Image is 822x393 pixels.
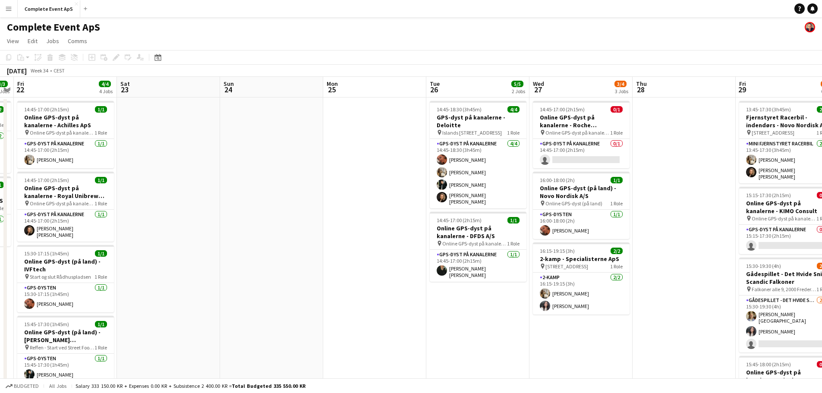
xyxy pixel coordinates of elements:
[3,35,22,47] a: View
[43,35,63,47] a: Jobs
[7,37,19,45] span: View
[14,383,39,389] span: Budgeted
[47,383,68,389] span: All jobs
[24,35,41,47] a: Edit
[805,22,815,32] app-user-avatar: Christian Brøckner
[7,66,27,75] div: [DATE]
[76,383,305,389] div: Salary 333 150.00 KR + Expenses 0.00 KR + Subsistence 2 400.00 KR =
[54,67,65,74] div: CEST
[28,67,50,74] span: Week 34
[7,21,100,34] h1: Complete Event ApS
[18,0,80,17] button: Complete Event ApS
[64,35,91,47] a: Comms
[28,37,38,45] span: Edit
[232,383,305,389] span: Total Budgeted 335 550.00 KR
[68,37,87,45] span: Comms
[46,37,59,45] span: Jobs
[4,381,40,391] button: Budgeted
